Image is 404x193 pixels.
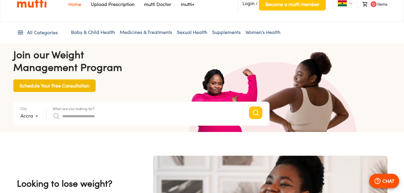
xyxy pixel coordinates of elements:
p: CHAT [382,177,394,185]
img: Dropdown [349,2,353,5]
a: Navigates to mutti doctor website [144,1,171,7]
span: Schedule Your Free Consultation [20,81,89,90]
img: Ghana [338,0,347,6]
label: What are you looking for? [53,107,95,110]
a: Sexual Health [177,29,207,35]
a: Navigates to Home Page [68,1,81,7]
label: City [20,107,27,110]
h4: Looking to lose weight? [17,177,136,190]
h4: Join our Weight Management Program [13,48,270,73]
a: Navigates to mutti+ page [181,1,194,7]
button: Schedule Your Free Consultation [13,79,96,92]
a: Schedule Your Free Consultation [13,82,96,87]
div: Accra [20,111,40,121]
button: Search [249,106,262,119]
a: Navigates to Prescription Upload Page [91,1,134,7]
a: Women’s Health [245,29,280,35]
a: Baby & Child Health [71,29,115,35]
button: CHAT [369,174,399,188]
a: Supplements [212,29,241,35]
span: 0 [371,1,377,7]
span: Login [242,0,254,6]
span: All Categories [27,29,58,36]
a: Medicines & Treatments [120,29,172,35]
